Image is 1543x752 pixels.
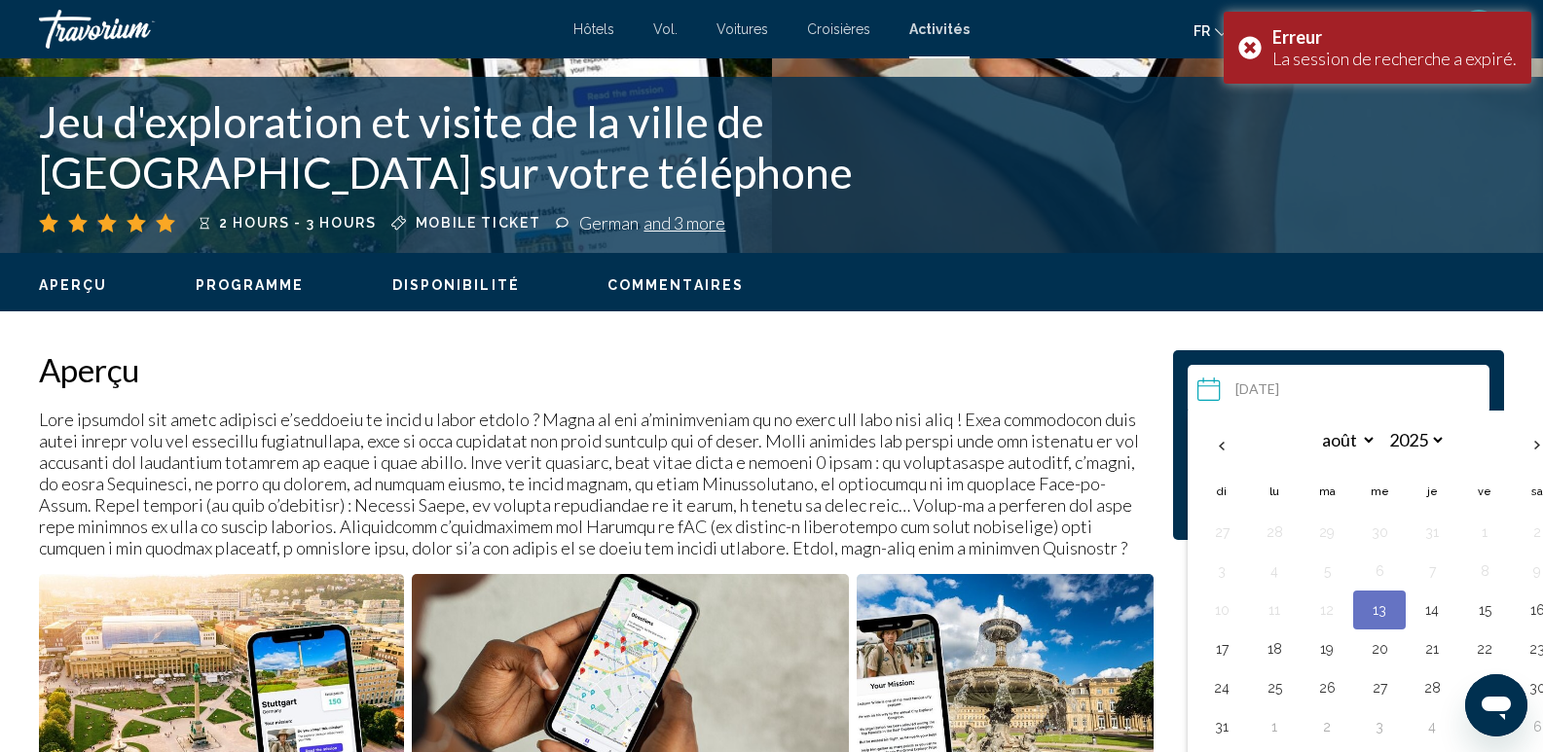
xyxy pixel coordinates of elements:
[1194,23,1210,39] font: fr
[1364,596,1395,624] button: Day 13
[1259,519,1290,546] button: Day 28
[1469,596,1500,624] button: Day 15
[1311,713,1342,740] button: Day 2
[1469,674,1500,701] button: Day 29
[1259,635,1290,662] button: Day 18
[573,21,614,37] a: Hôtels
[1206,674,1237,701] button: Day 24
[39,276,108,294] button: Aperçu
[579,212,725,233] div: German
[416,215,541,231] span: Mobile ticket
[1469,519,1500,546] button: Day 1
[1465,674,1527,736] iframe: Bouton de lancement de la fenêtre de messagerie
[643,212,725,233] span: and 3 more
[607,277,744,293] span: Commentaires
[1416,519,1448,546] button: Day 31
[39,350,1154,389] h2: Aperçu
[1382,423,1446,457] select: Select year
[1416,557,1448,585] button: Day 7
[1206,713,1237,740] button: Day 31
[392,277,520,293] span: Disponibilité
[1311,557,1342,585] button: Day 5
[1272,26,1322,48] font: Erreur
[1206,635,1237,662] button: Day 17
[1469,713,1500,740] button: Day 5
[196,277,305,293] span: Programme
[1194,17,1229,45] button: Changer de langue
[1206,596,1237,624] button: Day 10
[653,21,678,37] a: Vol.
[1416,635,1448,662] button: Day 21
[1469,635,1500,662] button: Day 22
[1311,519,1342,546] button: Day 29
[1311,635,1342,662] button: Day 19
[1206,557,1237,585] button: Day 3
[39,96,1193,197] h1: Jeu d'exploration et visite de la ville de [GEOGRAPHIC_DATA] sur votre téléphone
[1416,596,1448,624] button: Day 14
[1364,557,1395,585] button: Day 6
[1259,596,1290,624] button: Day 11
[1453,9,1504,50] button: Menu utilisateur
[1364,713,1395,740] button: Day 3
[1195,423,1248,468] button: Previous month
[39,277,108,293] span: Aperçu
[1272,48,1517,69] font: La session de recherche a expiré.
[607,276,744,294] button: Commentaires
[392,276,520,294] button: Disponibilité
[1364,635,1395,662] button: Day 20
[39,409,1154,558] p: Lore ipsumdol sit ametc adipisci e’seddoeiu te incid u labor etdolo ? Magna al eni a’minimveniam ...
[196,276,305,294] button: Programme
[1364,674,1395,701] button: Day 27
[716,21,768,37] a: Voitures
[1259,713,1290,740] button: Day 1
[1416,713,1448,740] button: Day 4
[39,10,554,49] a: Travorium
[1311,674,1342,701] button: Day 26
[1272,26,1517,48] div: Erreur
[807,21,870,37] a: Croisières
[219,215,377,231] span: 2 hours - 3 hours
[1311,596,1342,624] button: Day 12
[1206,519,1237,546] button: Day 27
[1416,674,1448,701] button: Day 28
[1259,557,1290,585] button: Day 4
[1313,423,1377,457] select: Select month
[1259,674,1290,701] button: Day 25
[1469,557,1500,585] button: Day 8
[909,21,970,37] a: Activités
[1364,519,1395,546] button: Day 30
